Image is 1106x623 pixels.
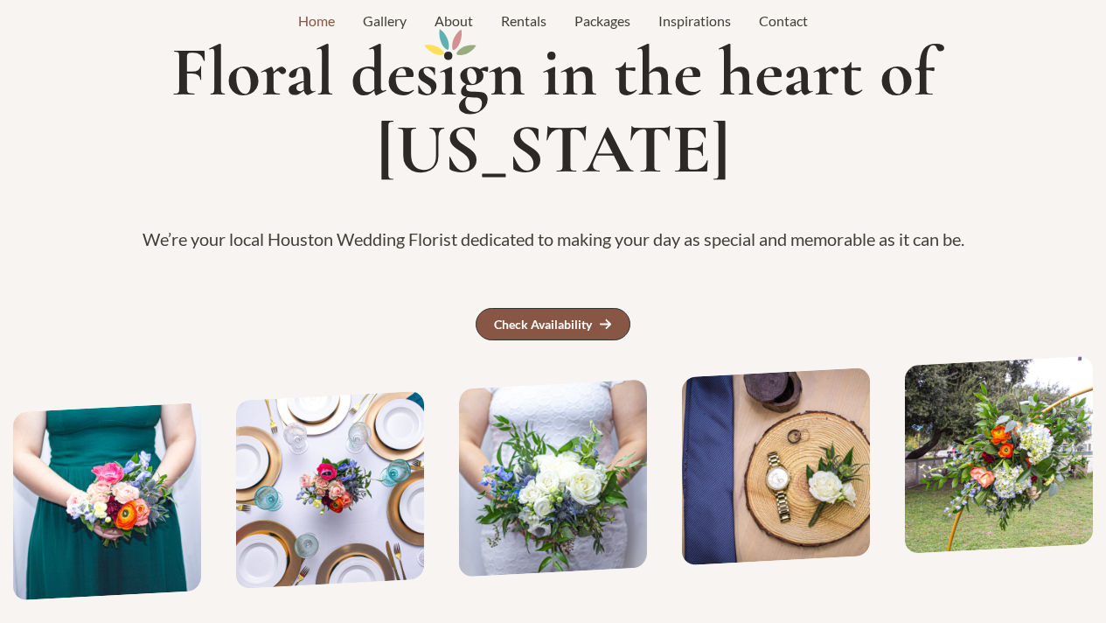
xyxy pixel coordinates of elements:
[644,10,745,31] a: Inspirations
[487,10,560,31] a: Rentals
[421,10,487,31] a: About
[284,8,822,34] nav: Site Navigation
[21,34,1085,188] h1: Floral des gn in the heart of [US_STATE]
[560,10,644,31] a: Packages
[284,10,349,31] a: Home
[745,10,822,31] a: Contact
[21,223,1085,255] p: We’re your local Houston Wedding Florist dedicated to making your day as special and memorable as...
[349,10,421,31] a: Gallery
[439,34,457,111] mark: i
[494,318,592,331] div: Check Availability
[476,308,630,340] a: Check Availability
